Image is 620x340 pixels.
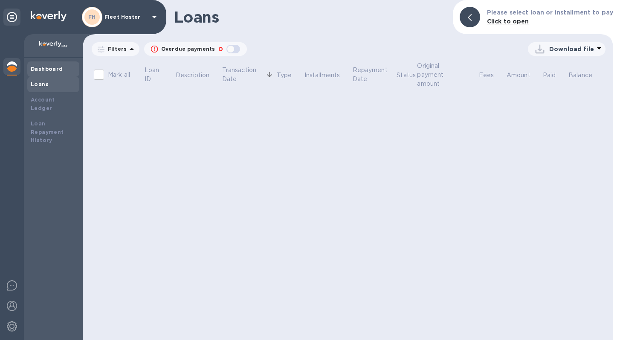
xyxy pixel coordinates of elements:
[144,42,247,56] button: Overdue payments0
[176,71,209,80] p: Description
[304,71,351,80] span: Installments
[104,14,147,20] p: Fleet Hoster
[31,96,55,111] b: Account Ledger
[31,120,64,144] b: Loan Repayment History
[145,66,163,84] p: Loan ID
[487,18,529,25] b: Click to open
[108,70,130,79] p: Mark all
[417,61,466,88] p: Original payment amount
[397,71,416,80] p: Status
[222,66,275,84] span: Transaction Date
[549,45,594,53] p: Download file
[31,81,49,87] b: Loans
[277,71,292,80] p: Type
[304,71,340,80] p: Installments
[543,71,567,80] span: Paid
[31,66,63,72] b: Dashboard
[479,71,505,80] span: Fees
[104,45,127,52] p: Filters
[568,71,603,80] span: Balance
[88,14,96,20] b: FH
[353,66,395,84] p: Repayment Date
[176,71,220,80] span: Description
[568,71,592,80] p: Balance
[479,71,494,80] p: Fees
[417,61,477,88] span: Original payment amount
[3,9,20,26] div: Unpin categories
[161,45,215,53] p: Overdue payments
[145,66,174,84] span: Loan ID
[31,11,67,21] img: Logo
[218,45,223,54] p: 0
[507,71,530,80] p: Amount
[487,9,613,16] b: Please select loan or installment to pay
[174,8,446,26] h1: Loans
[543,71,556,80] p: Paid
[507,71,542,80] span: Amount
[277,71,303,80] span: Type
[222,66,264,84] p: Transaction Date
